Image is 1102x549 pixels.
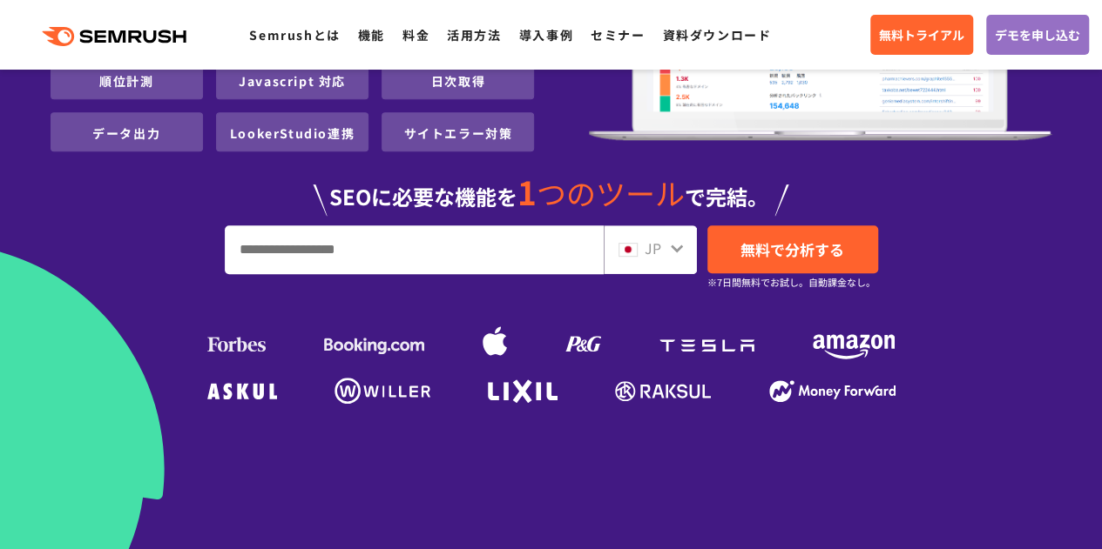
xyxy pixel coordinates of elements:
a: 無料で分析する [707,225,878,273]
a: 無料トライアル [870,15,973,55]
a: 活用方法 [447,26,501,44]
a: セミナー [591,26,645,44]
a: サイトエラー対策 [403,124,512,142]
a: データ出力 [92,124,160,142]
a: 機能 [358,26,385,44]
span: デモを申し込む [995,25,1080,44]
span: で完結。 [685,181,768,211]
input: URL、キーワードを入力してください [226,226,603,273]
a: Semrushとは [249,26,340,44]
a: 導入事例 [519,26,573,44]
a: デモを申し込む [986,15,1089,55]
span: 無料トライアル [879,25,964,44]
small: ※7日間無料でお試し。自動課金なし。 [707,274,876,291]
span: つのツール [537,171,685,214]
a: Javascript 対応 [239,72,346,90]
a: 順位計測 [99,72,153,90]
span: 無料で分析する [740,238,844,260]
a: 日次取得 [431,72,485,90]
a: 料金 [402,26,429,44]
span: 1 [517,168,537,215]
div: SEOに必要な機能を [51,158,1052,216]
a: LookerStudio連携 [230,124,355,142]
a: 資料ダウンロード [662,26,771,44]
span: JP [645,238,661,258]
